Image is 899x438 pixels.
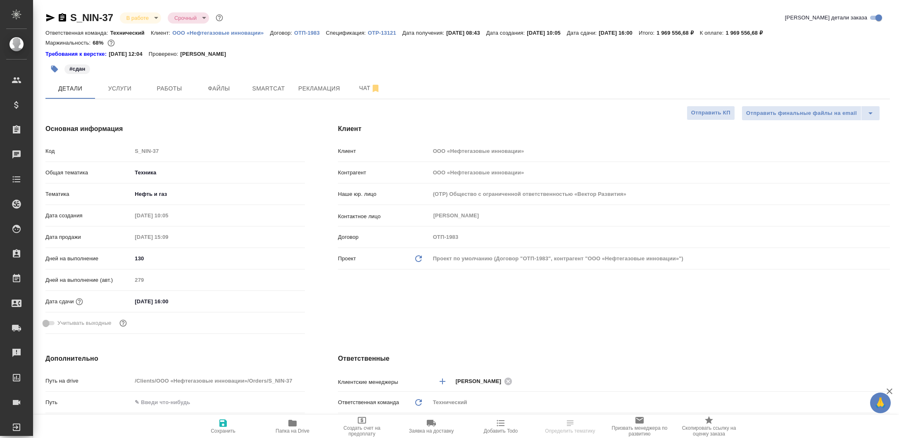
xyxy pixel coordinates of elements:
div: Нажми, чтобы открыть папку с инструкцией [45,50,109,58]
span: [PERSON_NAME] детали заказа [785,14,867,22]
span: Отправить КП [691,108,730,118]
p: Дата создания: [486,30,527,36]
input: Пустое поле [430,231,890,243]
a: ООО «Нефтегазовые инновации» [172,29,270,36]
button: Скопировать ссылку [57,13,67,23]
button: Если добавить услуги и заполнить их объемом, то дата рассчитается автоматически [74,296,85,307]
p: Клиент [338,147,430,155]
p: Дата создания [45,212,132,220]
span: Призвать менеджера по развитию [610,425,669,437]
h4: Основная информация [45,124,305,134]
button: В работе [124,14,151,21]
input: Пустое поле [430,167,890,179]
h4: Клиент [338,124,890,134]
p: Дней на выполнение [45,255,132,263]
p: Тематика [45,190,132,198]
input: Пустое поле [132,375,305,387]
button: Добавить менеджера [433,371,452,391]
div: [PERSON_NAME] [456,376,515,386]
span: Сохранить [211,428,235,434]
button: Создать счет на предоплату [327,415,397,438]
p: Наше юр. лицо [338,190,430,198]
p: Технический [110,30,151,36]
p: Путь [45,398,132,407]
p: Дней на выполнение (авт.) [45,276,132,284]
p: Ответственная команда [338,398,399,407]
p: [DATE] 12:04 [109,50,149,58]
p: Дата продажи [45,233,132,241]
button: Отправить КП [687,106,735,120]
button: Open [885,381,887,382]
div: split button [742,106,880,121]
span: Работы [150,83,189,94]
span: Скопировать ссылку на оценку заказа [679,425,739,437]
button: Выбери, если сб и вс нужно считать рабочими днями для выполнения заказа. [118,318,128,328]
span: 🙏 [873,394,887,412]
p: [DATE] 08:43 [446,30,486,36]
button: Добавить Todo [466,415,535,438]
button: Папка на Drive [258,415,327,438]
input: Пустое поле [430,188,890,200]
p: Проект [338,255,356,263]
span: Учитывать выходные [57,319,112,327]
span: [PERSON_NAME] [456,377,507,386]
span: Детали [50,83,90,94]
input: Пустое поле [132,209,204,221]
p: Контрагент [338,169,430,177]
div: Технический [430,395,890,409]
p: Общая тематика [45,169,132,177]
button: Определить тематику [535,415,605,438]
button: Сохранить [188,415,258,438]
input: ✎ Введи что-нибудь [132,252,305,264]
p: Дата сдачи [45,298,74,306]
a: Требования к верстке: [45,50,109,58]
p: [DATE] 10:05 [527,30,567,36]
p: Итого: [639,30,656,36]
p: 1 969 556,68 ₽ [726,30,769,36]
span: сдан [64,65,91,72]
input: ✎ Введи что-нибудь [132,295,204,307]
button: Доп статусы указывают на важность/срочность заказа [214,12,225,23]
p: Ответственная команда: [45,30,110,36]
a: ОТП-1983 [294,29,326,36]
p: Клиентские менеджеры [338,378,430,386]
svg: Отписаться [371,83,381,93]
a: OTP-13121 [368,29,402,36]
div: В работе [120,12,161,24]
button: Отправить финальные файлы на email [742,106,861,121]
div: Техника [132,166,305,180]
p: ОТП-1983 [294,30,326,36]
input: Пустое поле [132,274,305,286]
p: 68% [93,40,105,46]
button: Скопировать ссылку для ЯМессенджера [45,13,55,23]
input: Пустое поле [132,145,305,157]
button: Заявка на доставку [397,415,466,438]
p: ООО «Нефтегазовые инновации» [172,30,270,36]
input: Пустое поле [132,231,204,243]
span: Услуги [100,83,140,94]
span: Файлы [199,83,239,94]
p: 1 969 556,68 ₽ [656,30,699,36]
p: Договор: [270,30,294,36]
span: Добавить Todo [484,428,518,434]
button: 🙏 [870,393,891,413]
p: [DATE] 16:00 [599,30,639,36]
button: Скопировать ссылку на оценку заказа [674,415,744,438]
button: Срочный [172,14,199,21]
p: Маржинальность: [45,40,93,46]
span: Создать счет на предоплату [332,425,392,437]
p: Спецификация: [326,30,368,36]
p: Путь на drive [45,377,132,385]
p: #сдан [69,65,85,73]
p: Договор [338,233,430,241]
span: Папка на Drive [276,428,309,434]
h4: Дополнительно [45,354,305,364]
div: Нефть и газ [132,187,305,201]
input: Пустое поле [430,145,890,157]
p: Дата получения: [402,30,446,36]
span: Чат [350,83,390,93]
button: Призвать менеджера по развитию [605,415,674,438]
span: Отправить финальные файлы на email [746,109,857,118]
input: ✎ Введи что-нибудь [132,396,305,408]
button: 525761.49 RUB; [106,38,117,48]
